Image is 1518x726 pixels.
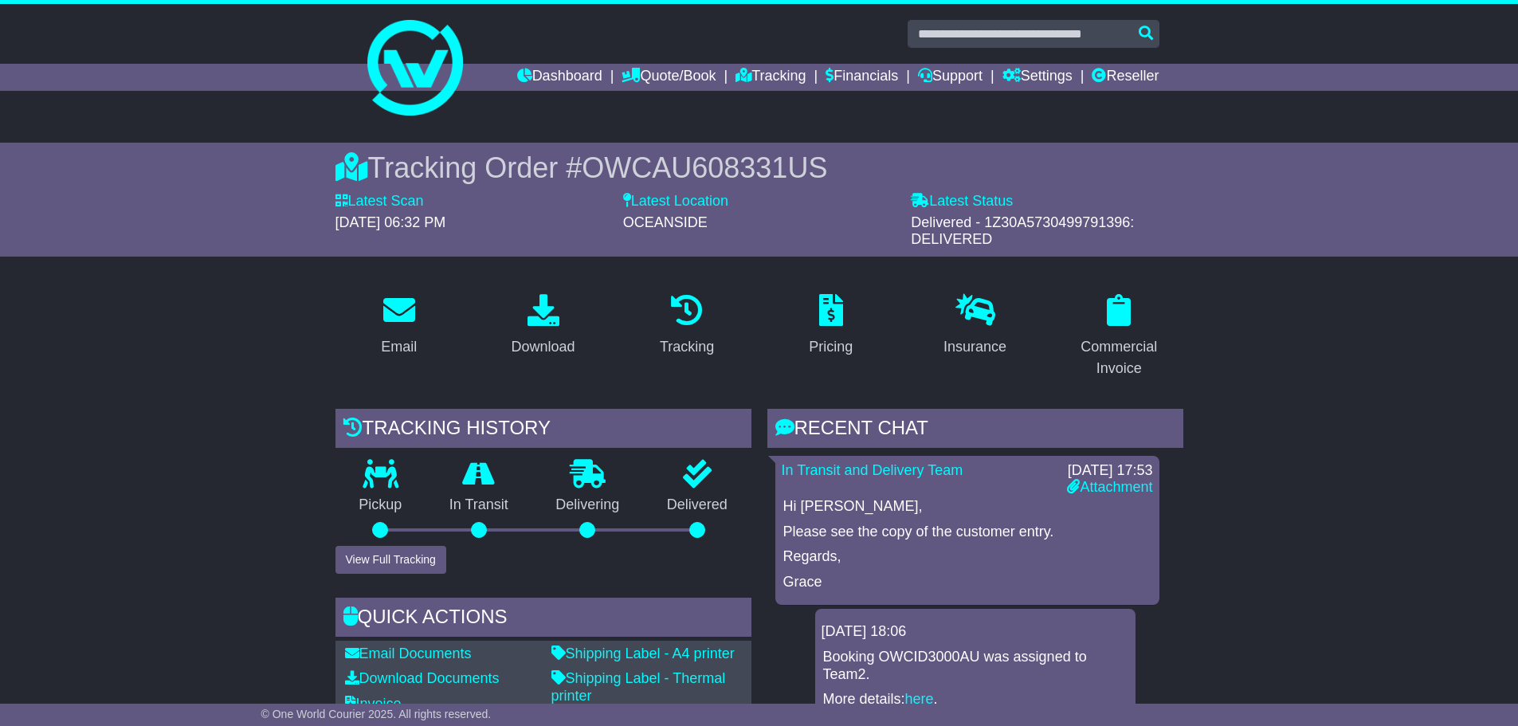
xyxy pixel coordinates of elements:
[905,691,934,707] a: here
[511,336,575,358] div: Download
[918,64,983,91] a: Support
[371,288,427,363] a: Email
[1092,64,1159,91] a: Reseller
[911,193,1013,210] label: Latest Status
[823,691,1128,708] p: More details: .
[783,524,1151,541] p: Please see the copy of the customer entry.
[735,64,806,91] a: Tracking
[782,462,963,478] a: In Transit and Delivery Team
[335,151,1183,185] div: Tracking Order #
[335,409,751,452] div: Tracking history
[426,496,532,514] p: In Transit
[582,151,827,184] span: OWCAU608331US
[822,623,1129,641] div: [DATE] 18:06
[1055,288,1183,385] a: Commercial Invoice
[943,336,1006,358] div: Insurance
[551,646,735,661] a: Shipping Label - A4 printer
[826,64,898,91] a: Financials
[335,546,446,574] button: View Full Tracking
[767,409,1183,452] div: RECENT CHAT
[1067,479,1152,495] a: Attachment
[660,336,714,358] div: Tracking
[1065,336,1173,379] div: Commercial Invoice
[783,498,1151,516] p: Hi [PERSON_NAME],
[345,670,500,686] a: Download Documents
[798,288,863,363] a: Pricing
[783,574,1151,591] p: Grace
[532,496,644,514] p: Delivering
[335,496,426,514] p: Pickup
[1067,462,1152,480] div: [DATE] 17:53
[335,193,424,210] label: Latest Scan
[649,288,724,363] a: Tracking
[345,646,472,661] a: Email Documents
[623,214,708,230] span: OCEANSIDE
[622,64,716,91] a: Quote/Book
[335,214,446,230] span: [DATE] 06:32 PM
[1002,64,1073,91] a: Settings
[345,696,402,712] a: Invoice
[517,64,602,91] a: Dashboard
[911,214,1134,248] span: Delivered - 1Z30A5730499791396: DELIVERED
[823,649,1128,683] p: Booking OWCID3000AU was assigned to Team2.
[500,288,585,363] a: Download
[261,708,492,720] span: © One World Courier 2025. All rights reserved.
[643,496,751,514] p: Delivered
[623,193,728,210] label: Latest Location
[551,670,726,704] a: Shipping Label - Thermal printer
[381,336,417,358] div: Email
[809,336,853,358] div: Pricing
[933,288,1017,363] a: Insurance
[783,548,1151,566] p: Regards,
[335,598,751,641] div: Quick Actions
